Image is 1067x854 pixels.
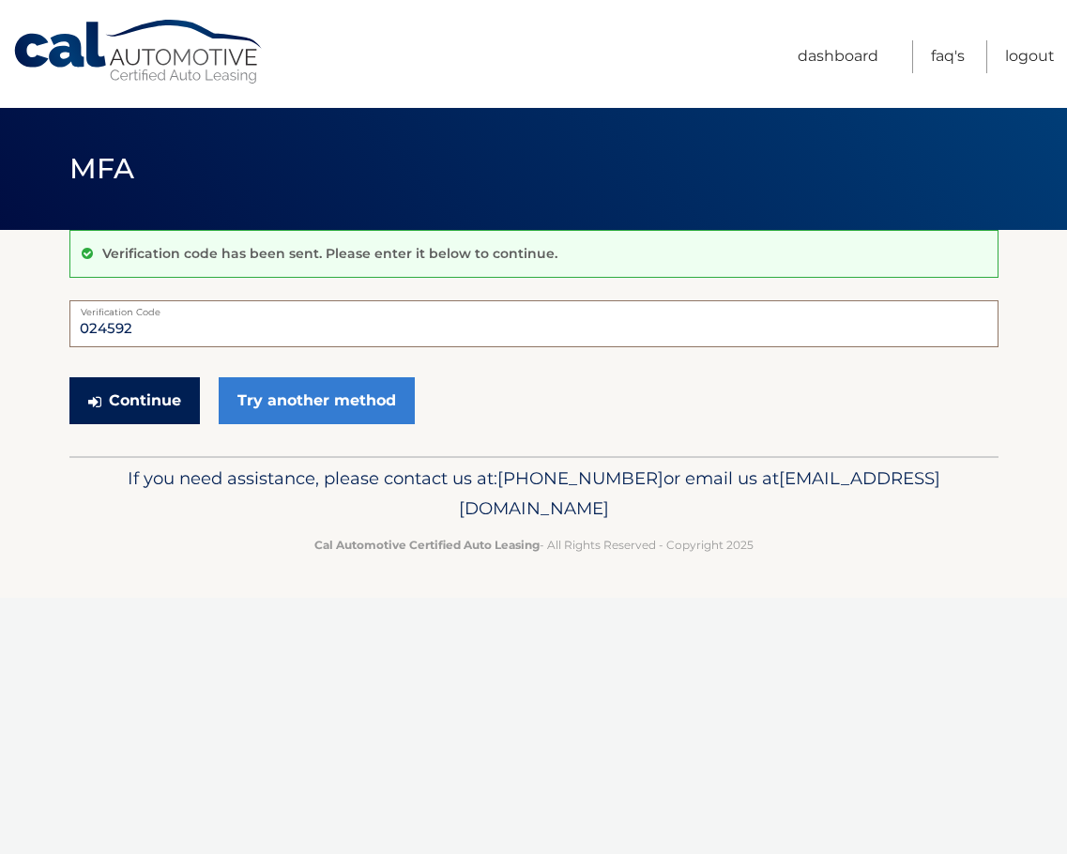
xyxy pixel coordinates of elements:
span: MFA [69,151,135,186]
p: If you need assistance, please contact us at: or email us at [82,464,986,524]
a: Logout [1005,40,1055,73]
a: FAQ's [931,40,965,73]
a: Dashboard [798,40,878,73]
input: Verification Code [69,300,998,347]
span: [PHONE_NUMBER] [497,467,663,489]
p: Verification code has been sent. Please enter it below to continue. [102,245,557,262]
p: - All Rights Reserved - Copyright 2025 [82,535,986,555]
strong: Cal Automotive Certified Auto Leasing [314,538,540,552]
span: [EMAIL_ADDRESS][DOMAIN_NAME] [459,467,940,519]
a: Try another method [219,377,415,424]
button: Continue [69,377,200,424]
a: Cal Automotive [12,19,266,85]
label: Verification Code [69,300,998,315]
